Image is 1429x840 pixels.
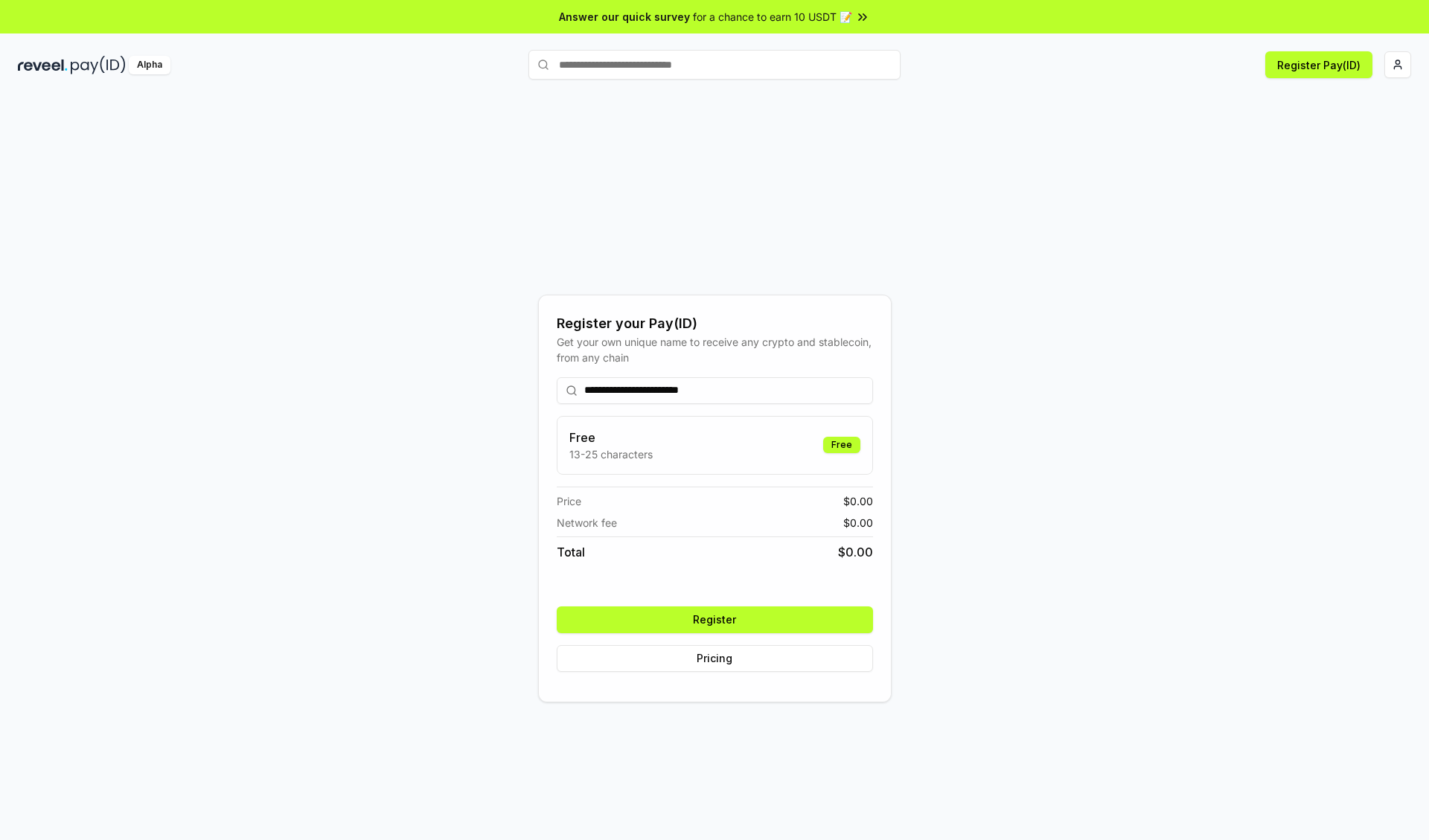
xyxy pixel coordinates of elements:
[557,543,585,561] span: Total
[557,493,581,509] span: Price
[569,429,653,446] h3: Free
[129,56,170,74] div: Alpha
[569,446,653,462] p: 13-25 characters
[557,334,873,365] div: Get your own unique name to receive any crypto and stablecoin, from any chain
[557,606,873,633] button: Register
[18,56,68,74] img: reveel_dark
[823,437,860,453] div: Free
[71,56,126,74] img: pay_id
[559,9,690,25] span: Answer our quick survey
[557,515,617,530] span: Network fee
[693,9,852,25] span: for a chance to earn 10 USDT 📝
[1265,51,1372,78] button: Register Pay(ID)
[557,645,873,672] button: Pricing
[843,515,873,530] span: $ 0.00
[843,493,873,509] span: $ 0.00
[557,313,873,334] div: Register your Pay(ID)
[838,543,873,561] span: $ 0.00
